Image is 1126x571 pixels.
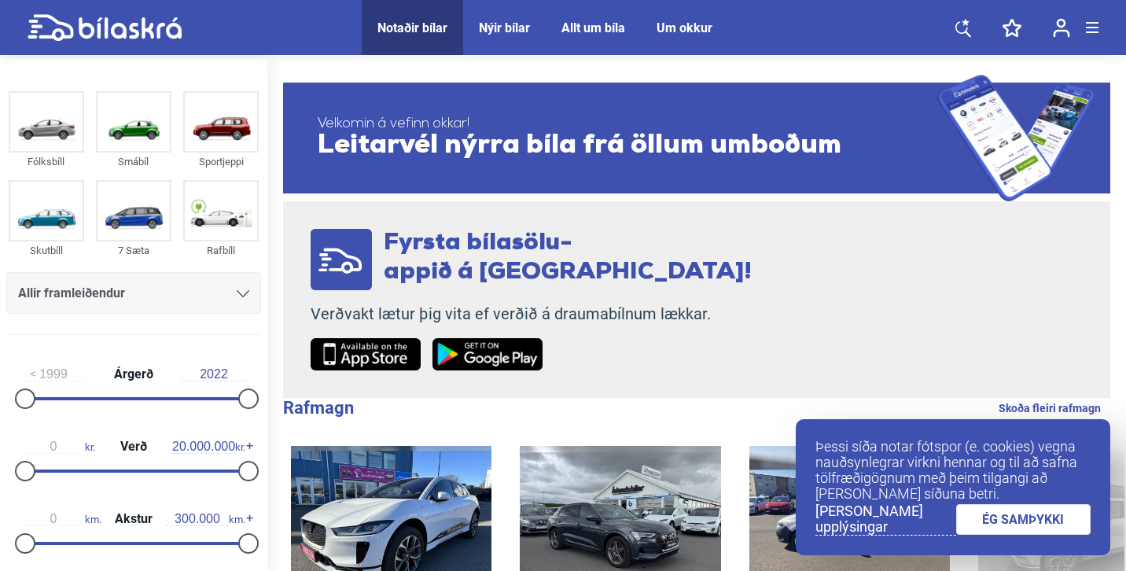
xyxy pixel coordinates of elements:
a: Notaðir bílar [377,20,447,35]
div: 7 Sæta [96,241,171,260]
a: Um okkur [657,20,712,35]
span: Velkomin á vefinn okkar! [318,116,937,132]
div: Smábíl [96,153,171,171]
div: Sportjeppi [183,153,259,171]
span: Fyrsta bílasölu- appið á [GEOGRAPHIC_DATA]! [384,231,752,285]
span: Árgerð [110,368,157,381]
span: kr. [172,440,245,454]
a: ÉG SAMÞYKKI [956,504,1091,535]
span: Akstur [111,513,156,525]
span: km. [22,512,101,526]
b: Rafmagn [283,398,354,418]
span: Leitarvél nýrra bíla frá öllum umboðum [318,132,937,160]
span: kr. [22,440,95,454]
a: Allt um bíla [561,20,625,35]
div: Rafbíll [183,241,259,260]
span: Allir framleiðendur [18,282,125,304]
p: Verðvakt lætur þig vita ef verðið á draumabílnum lækkar. [311,304,752,324]
div: Skutbíll [9,241,84,260]
a: [PERSON_NAME] upplýsingar [815,503,956,536]
span: Verð [116,440,151,453]
div: Fólksbíll [9,153,84,171]
a: Velkomin á vefinn okkar!Leitarvél nýrra bíla frá öllum umboðum [283,75,1110,201]
span: km. [166,512,245,526]
p: Þessi síða notar fótspor (e. cookies) vegna nauðsynlegrar virkni hennar og til að safna tölfræðig... [815,439,1091,502]
a: Skoða fleiri rafmagn [999,398,1101,418]
a: Nýir bílar [479,20,530,35]
img: user-login.svg [1053,18,1070,38]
